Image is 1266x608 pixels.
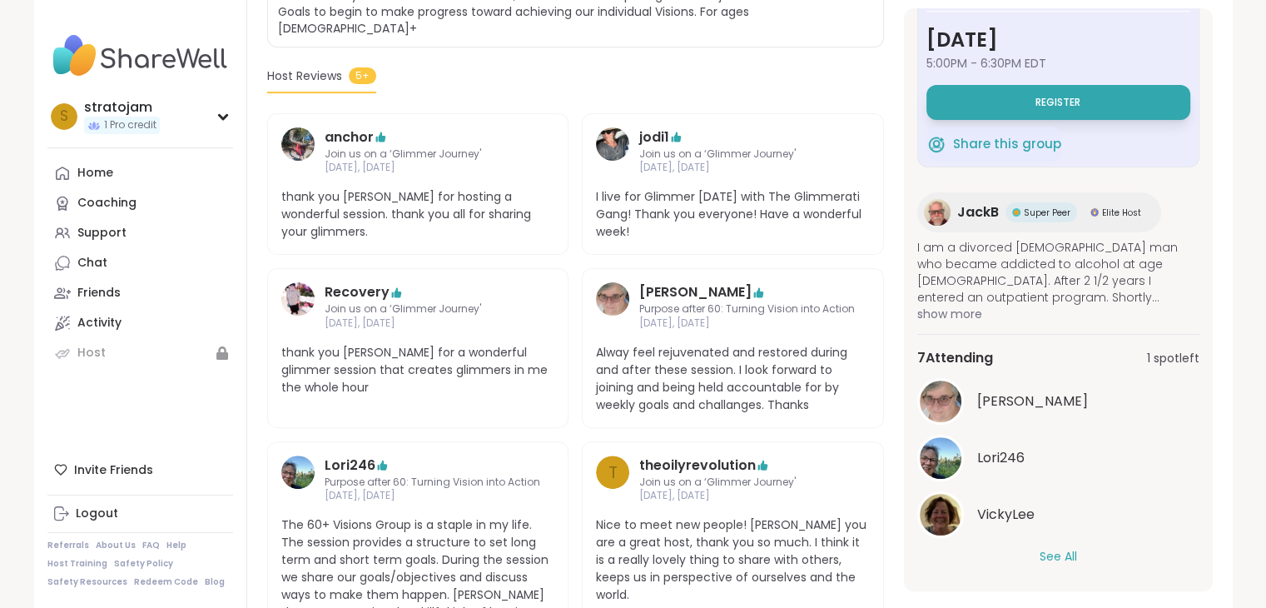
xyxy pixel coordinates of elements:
[639,127,669,147] a: jodi1
[977,505,1035,525] span: VickyLee
[60,106,68,127] span: s
[917,491,1199,538] a: VickyLeeVickyLee
[926,85,1190,120] button: Register
[639,282,752,302] a: [PERSON_NAME]
[325,127,374,147] a: anchor
[114,558,173,570] a: Safety Policy
[920,494,961,536] img: VickyLee
[639,456,756,476] a: theoilyrevolution
[1147,350,1199,367] span: 1 spot left
[47,558,107,570] a: Host Training
[596,188,870,241] span: I live for Glimmer [DATE] with The Glimmerati Gang! Thank you everyone! Have a wonderful week!
[281,282,315,331] a: Recovery
[608,460,618,485] span: t
[917,348,993,368] span: 7 Attending
[639,476,827,490] span: Join us on a ‘Glimmer Journey'
[596,282,629,331] a: Susan
[47,540,89,551] a: Referrals
[1102,207,1141,219] span: Elite Host
[639,316,855,331] span: [DATE], [DATE]
[325,282,390,302] a: Recovery
[77,285,121,302] div: Friends
[47,455,233,485] div: Invite Friends
[77,225,127,242] div: Support
[77,255,107,272] div: Chat
[917,239,1199,306] span: I am a divorced [DEMOGRAPHIC_DATA] man who became addicted to alcohol at age [DEMOGRAPHIC_DATA]. ...
[47,27,233,85] img: ShareWell Nav Logo
[325,161,512,175] span: [DATE], [DATE]
[977,448,1025,468] span: Lori246
[917,306,1199,322] span: show more
[639,147,827,162] span: Join us on a ‘Glimmer Journey'
[281,188,555,241] span: thank you [PERSON_NAME] for hosting a wonderful session. thank you all for sharing your glimmers.
[47,158,233,188] a: Home
[77,165,113,182] div: Home
[47,218,233,248] a: Support
[349,67,376,84] span: 5+
[596,456,629,504] a: t
[325,316,512,331] span: [DATE], [DATE]
[281,344,555,396] span: thank you [PERSON_NAME] for a wonderful glimmer session that creates glimmers in me the whole hour
[917,378,1199,425] a: Susan[PERSON_NAME]
[281,127,315,161] img: anchor
[47,308,233,338] a: Activity
[1035,96,1080,109] span: Register
[281,282,315,316] img: Recovery
[77,315,122,331] div: Activity
[920,381,961,422] img: Susan
[1024,207,1070,219] span: Super Peer
[639,161,827,175] span: [DATE], [DATE]
[104,118,156,132] span: 1 Pro credit
[77,345,106,361] div: Host
[134,576,198,588] a: Redeem Code
[920,437,961,479] img: Lori246
[84,98,160,117] div: stratojam
[596,127,629,176] a: jodi1
[639,302,855,316] span: Purpose after 60: Turning Vision into Action
[596,344,870,414] span: Alway feel rejuvenated and restored during and after these session. I look forward to joining and...
[953,135,1061,154] span: Share this group
[47,338,233,368] a: Host
[977,391,1088,411] span: Susan
[957,202,999,222] span: JackB
[76,506,118,522] div: Logout
[47,188,233,218] a: Coaching
[96,540,136,551] a: About Us
[205,576,225,588] a: Blog
[267,67,342,85] span: Host Reviews
[926,134,946,154] img: ShareWell Logomark
[1012,208,1020,217] img: Super Peer
[47,278,233,308] a: Friends
[926,25,1190,55] h3: [DATE]
[281,456,315,489] img: Lori246
[142,540,160,551] a: FAQ
[325,302,512,316] span: Join us on a ‘Glimmer Journey'
[917,435,1199,481] a: Lori246Lori246
[281,456,315,504] a: Lori246
[47,576,127,588] a: Safety Resources
[325,489,540,503] span: [DATE], [DATE]
[325,456,375,476] a: Lori246
[325,147,512,162] span: Join us on a ‘Glimmer Journey'
[47,499,233,529] a: Logout
[924,199,951,226] img: JackB
[596,282,629,316] img: Susan
[917,192,1161,232] a: JackBJackBSuper PeerSuper PeerElite HostElite Host
[1040,548,1077,566] button: See All
[325,476,540,490] span: Purpose after 60: Turning Vision into Action
[926,55,1190,72] span: 5:00PM - 6:30PM EDT
[77,195,137,212] div: Coaching
[926,127,1061,162] button: Share this group
[596,516,870,604] span: Nice to meet new people! [PERSON_NAME] you are a great host, thank you so much. I think it is a r...
[47,248,233,278] a: Chat
[166,540,186,551] a: Help
[1090,208,1099,217] img: Elite Host
[281,127,315,176] a: anchor
[639,489,827,503] span: [DATE], [DATE]
[596,127,629,161] img: jodi1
